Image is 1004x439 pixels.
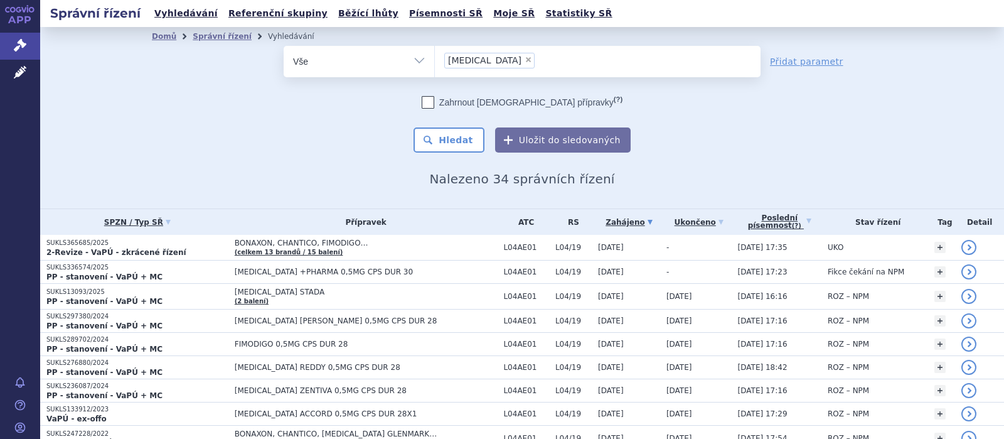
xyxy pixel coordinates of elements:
[555,363,592,372] span: L04/19
[46,359,228,367] p: SUKLS276880/2024
[961,383,976,398] a: detail
[598,386,624,395] span: [DATE]
[934,266,946,278] a: +
[414,127,484,153] button: Hledat
[46,248,186,257] strong: 2-Revize - VaPÚ - zkrácené řízení
[598,292,624,301] span: [DATE]
[928,209,955,235] th: Tag
[666,292,692,301] span: [DATE]
[46,391,163,400] strong: PP - stanovení - VaPÚ + MC
[738,340,788,349] span: [DATE] 17:16
[497,209,548,235] th: ATC
[40,4,151,22] h2: Správní řízení
[738,386,788,395] span: [DATE] 17:16
[46,335,228,344] p: SUKLS289702/2024
[46,288,228,296] p: SUKLS13093/2025
[495,127,631,153] button: Uložit do sledovaných
[666,243,669,252] span: -
[46,345,163,354] strong: PP - stanovení - VaPÚ + MC
[934,362,946,373] a: +
[598,268,624,276] span: [DATE]
[555,409,592,418] span: L04/19
[934,315,946,327] a: +
[503,317,548,325] span: L04AE01
[828,268,904,276] span: Fikce čekání na NPM
[235,288,498,296] span: [MEDICAL_DATA] STADA
[828,409,869,418] span: ROZ – NPM
[235,340,498,349] span: FIMODIGO 0,5MG CPS DUR 28
[738,317,788,325] span: [DATE] 17:16
[666,268,669,276] span: -
[828,363,869,372] span: ROZ – NPM
[46,312,228,321] p: SUKLS297380/2024
[235,298,269,305] a: (2 balení)
[152,32,176,41] a: Domů
[598,340,624,349] span: [DATE]
[46,430,228,438] p: SUKLS247228/2022
[235,363,498,372] span: [MEDICAL_DATA] REDDY 0,5MG CPS DUR 28
[828,386,869,395] span: ROZ – NPM
[46,263,228,272] p: SUKLS336574/2025
[193,32,252,41] a: Správní řízení
[598,409,624,418] span: [DATE]
[503,243,548,252] span: L04AE01
[405,5,486,22] a: Písemnosti SŘ
[738,268,788,276] span: [DATE] 17:23
[738,209,821,235] a: Poslednípísemnost(?)
[228,209,498,235] th: Přípravek
[961,313,976,328] a: detail
[46,297,163,306] strong: PP - stanovení - VaPÚ + MC
[738,292,788,301] span: [DATE] 16:16
[46,239,228,247] p: SUKLS365685/2025
[934,408,946,420] a: +
[934,291,946,302] a: +
[503,409,548,418] span: L04AE01
[555,292,592,301] span: L04/19
[503,363,548,372] span: L04AE01
[614,95,622,104] abbr: (?)
[792,222,801,230] abbr: (?)
[235,268,498,276] span: [MEDICAL_DATA] +PHARMA 0,5MG CPS DUR 30
[46,405,228,414] p: SUKLS133912/2023
[934,242,946,253] a: +
[235,409,498,418] span: [MEDICAL_DATA] ACCORD 0,5MG CPS DUR 28X1
[666,214,732,231] a: Ukončeno
[503,292,548,301] span: L04AE01
[666,409,692,418] span: [DATE]
[961,289,976,304] a: detail
[738,409,788,418] span: [DATE] 17:29
[955,209,1004,235] th: Detail
[770,55,843,68] a: Přidat parametr
[738,363,788,372] span: [DATE] 18:42
[235,386,498,395] span: [MEDICAL_DATA] ZENTIVA 0,5MG CPS DUR 28
[821,209,928,235] th: Stav řízení
[961,406,976,421] a: detail
[448,56,521,65] span: [MEDICAL_DATA]
[828,317,869,325] span: ROZ – NPM
[549,209,592,235] th: RS
[934,339,946,350] a: +
[666,363,692,372] span: [DATE]
[235,317,498,325] span: [MEDICAL_DATA] [PERSON_NAME] 0,5MG CPS DUR 28
[598,363,624,372] span: [DATE]
[235,249,343,256] a: (celkem 13 brandů / 15 balení)
[503,340,548,349] span: L04AE01
[334,5,402,22] a: Běžící lhůty
[46,382,228,391] p: SUKLS236087/2024
[934,385,946,396] a: +
[828,340,869,349] span: ROZ – NPM
[828,292,869,301] span: ROZ – NPM
[555,386,592,395] span: L04/19
[961,264,976,279] a: detail
[961,337,976,352] a: detail
[503,268,548,276] span: L04AE01
[666,317,692,325] span: [DATE]
[268,27,331,46] li: Vyhledávání
[46,368,163,377] strong: PP - stanovení - VaPÚ + MC
[225,5,331,22] a: Referenční skupiny
[489,5,538,22] a: Moje SŘ
[503,386,548,395] span: L04AE01
[538,52,545,68] input: [MEDICAL_DATA]
[542,5,616,22] a: Statistiky SŘ
[46,415,107,423] strong: VaPÚ - ex-offo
